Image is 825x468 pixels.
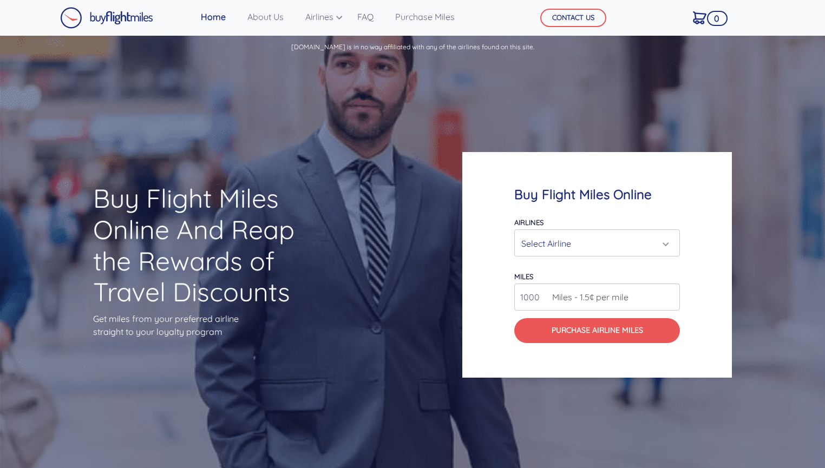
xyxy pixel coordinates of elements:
[514,229,680,256] button: Select Airline
[93,312,319,338] p: Get miles from your preferred airline straight to your loyalty program
[707,11,728,26] span: 0
[514,218,544,227] label: Airlines
[93,183,319,307] h1: Buy Flight Miles Online And Reap the Rewards of Travel Discounts
[521,233,666,254] div: Select Airline
[243,6,288,28] a: About Us
[514,318,680,342] button: Purchase Airline Miles
[391,6,459,28] a: Purchase Miles
[197,6,230,28] a: Home
[60,7,153,29] img: Buy Flight Miles Logo
[689,6,711,29] a: 0
[60,4,153,31] a: Buy Flight Miles Logo
[301,6,340,28] a: Airlines
[540,9,606,27] button: CONTACT US
[514,272,533,281] label: miles
[547,291,628,304] span: Miles - 1.5¢ per mile
[353,6,378,28] a: FAQ
[693,11,706,24] img: Cart
[514,187,680,202] h4: Buy Flight Miles Online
